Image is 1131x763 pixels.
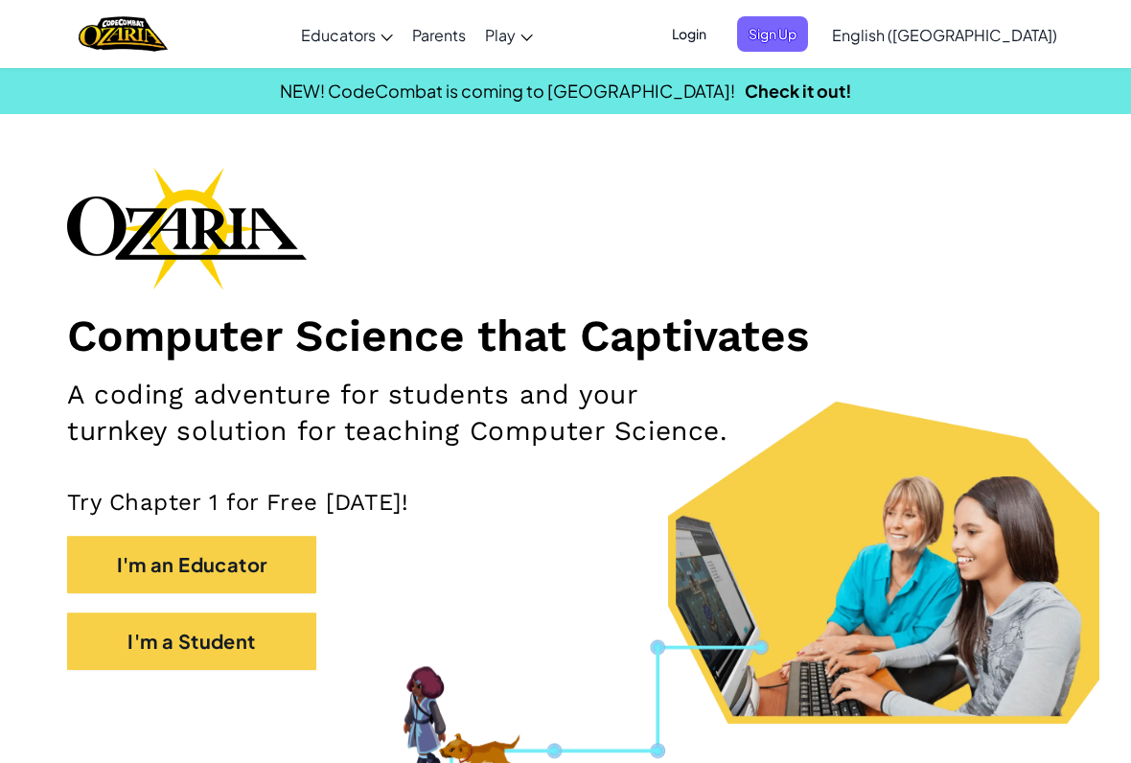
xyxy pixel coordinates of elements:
[67,167,307,289] img: Ozaria branding logo
[67,536,316,593] button: I'm an Educator
[67,613,316,670] button: I'm a Student
[301,25,376,45] span: Educators
[745,80,852,102] a: Check it out!
[660,16,718,52] button: Login
[475,9,542,60] a: Play
[280,80,735,102] span: NEW! CodeCombat is coming to [GEOGRAPHIC_DATA]!
[79,14,168,54] a: Ozaria by CodeCombat logo
[291,9,403,60] a: Educators
[67,488,1064,517] p: Try Chapter 1 for Free [DATE]!
[832,25,1057,45] span: English ([GEOGRAPHIC_DATA])
[822,9,1067,60] a: English ([GEOGRAPHIC_DATA])
[67,309,1064,362] h1: Computer Science that Captivates
[79,14,168,54] img: Home
[67,377,735,450] h2: A coding adventure for students and your turnkey solution for teaching Computer Science.
[485,25,516,45] span: Play
[403,9,475,60] a: Parents
[737,16,808,52] button: Sign Up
